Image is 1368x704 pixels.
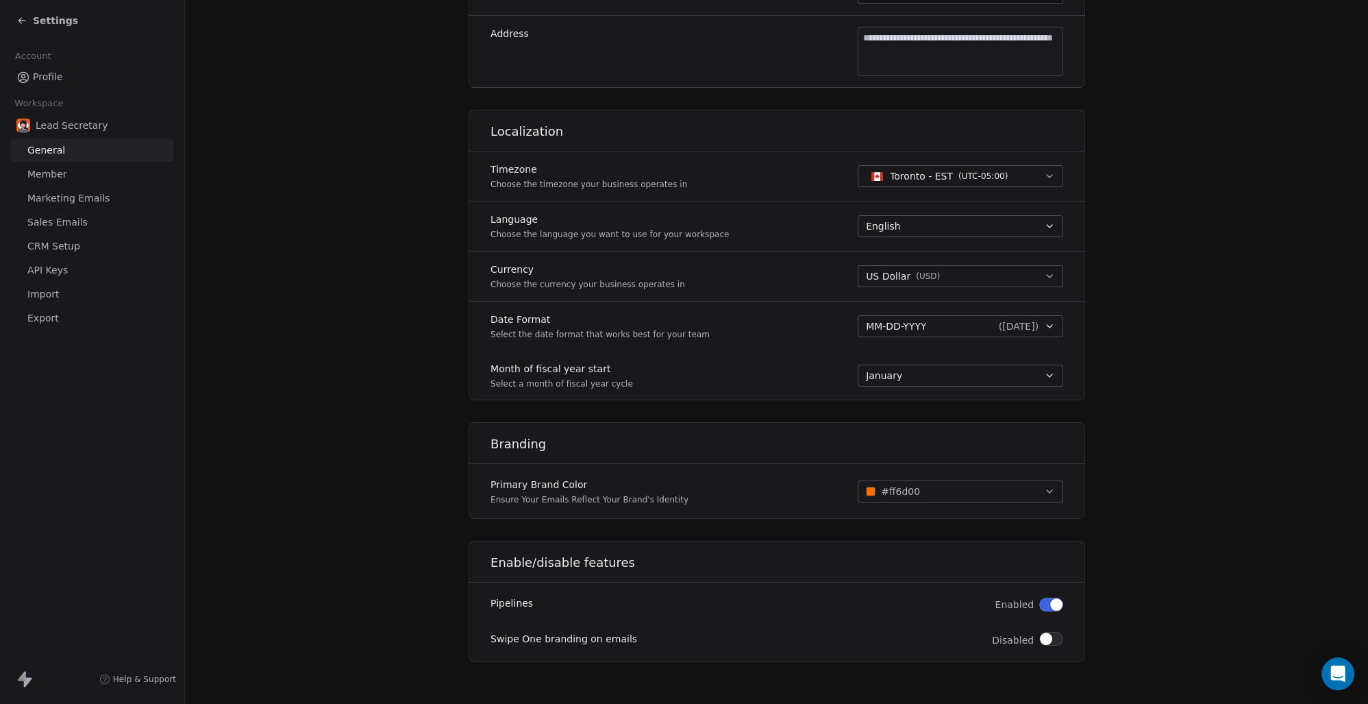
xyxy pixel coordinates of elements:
label: Currency [490,263,685,276]
button: US Dollar(USD) [858,265,1063,287]
label: Swipe One branding on emails [490,632,637,646]
span: Help & Support [113,674,176,685]
span: Settings [33,14,78,27]
label: Language [490,213,729,226]
span: General [27,143,65,158]
span: #ff6d00 [881,485,920,499]
a: General [11,139,173,162]
p: Select the date format that works best for your team [490,329,710,340]
span: Marketing Emails [27,191,110,206]
a: CRM Setup [11,235,173,258]
label: Primary Brand Color [490,478,688,491]
span: Profile [33,70,63,84]
h1: Localization [490,123,1086,140]
a: Sales Emails [11,211,173,234]
a: Marketing Emails [11,187,173,210]
span: Import [27,287,59,302]
a: Member [11,163,173,186]
span: ( USD ) [916,271,940,282]
span: Account [9,46,57,66]
span: US Dollar [866,269,910,284]
label: Date Format [490,313,710,326]
a: Profile [11,66,173,88]
p: Choose the timezone your business operates in [490,179,687,190]
span: ( [DATE] ) [998,319,1038,333]
label: Timezone [490,162,687,176]
span: Workspace [9,93,69,114]
label: Pipelines [490,596,533,610]
div: Open Intercom Messenger [1321,657,1354,690]
span: Export [27,311,59,326]
span: Toronto - EST [890,169,953,183]
p: Select a month of fiscal year cycle [490,378,633,389]
label: Address [490,27,529,40]
label: Month of fiscal year start [490,362,633,376]
a: Settings [16,14,78,27]
p: Choose the currency your business operates in [490,279,685,290]
span: ( UTC-05:00 ) [958,170,1007,182]
span: Member [27,167,67,182]
img: icon%2001.png [16,119,30,132]
a: Import [11,283,173,306]
span: API Keys [27,263,68,278]
h1: Enable/disable features [490,555,1086,571]
h1: Branding [490,436,1086,452]
span: Lead Secretary [36,119,108,132]
span: CRM Setup [27,239,80,254]
button: Toronto - EST(UTC-05:00) [858,165,1063,187]
span: Enabled [995,598,1034,611]
button: #ff6d00 [858,481,1063,502]
a: API Keys [11,259,173,282]
p: Ensure Your Emails Reflect Your Brand's Identity [490,494,688,505]
span: Disabled [992,633,1034,647]
span: Sales Emails [27,215,88,230]
p: Choose the language you want to use for your workspace [490,229,729,240]
span: MM-DD-YYYY [866,319,926,333]
a: Help & Support [99,674,176,685]
span: January [866,369,902,383]
a: Export [11,307,173,330]
span: English [866,219,901,233]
